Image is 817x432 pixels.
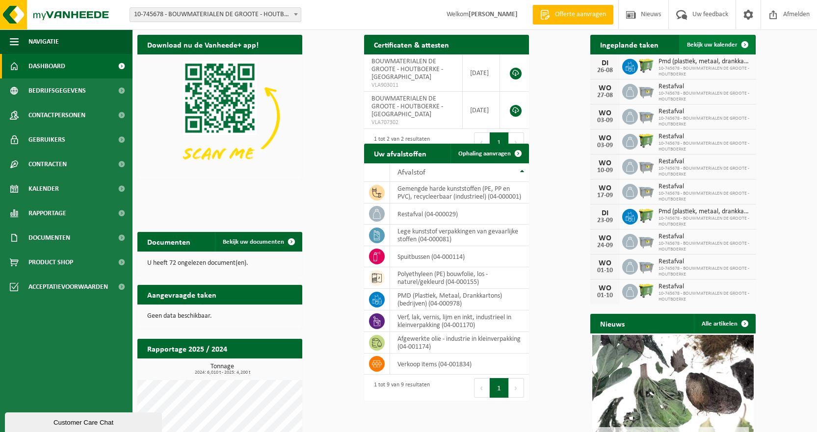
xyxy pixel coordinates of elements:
[659,133,750,141] span: Restafval
[474,378,490,398] button: Previous
[638,257,655,274] img: WB-2500-GAL-GY-01
[590,35,668,54] h2: Ingeplande taken
[364,35,459,54] h2: Certificaten & attesten
[638,82,655,99] img: WB-2500-GAL-GY-01
[390,332,529,354] td: afgewerkte olie - industrie in kleinverpakking (04-001174)
[371,81,455,89] span: VLA903011
[28,275,108,299] span: Acceptatievoorwaarden
[130,8,301,22] span: 10-745678 - BOUWMATERIALEN DE GROOTE - HOUTBOERKE - GENT
[595,209,615,217] div: DI
[595,92,615,99] div: 27-08
[490,132,509,152] button: 1
[5,410,164,432] iframe: chat widget
[659,266,750,278] span: 10-745678 - BOUWMATERIALEN DE GROOTE - HOUTBOERKE
[28,54,65,78] span: Dashboard
[659,233,750,241] span: Restafval
[229,358,301,378] a: Bekijk rapportage
[371,58,443,81] span: BOUWMATERIALEN DE GROOTE - HOUTBOERKE - [GEOGRAPHIC_DATA]
[390,289,529,310] td: PMD (Plastiek, Metaal, Drankkartons) (bedrijven) (04-000978)
[595,59,615,67] div: DI
[28,103,85,127] span: Contactpersonen
[28,201,66,226] span: Rapportage
[28,250,73,275] span: Product Shop
[659,291,750,303] span: 10-745678 - BOUWMATERIALEN DE GROOTE - HOUTBOERKE
[595,109,615,117] div: WO
[28,78,86,103] span: Bedrijfsgegevens
[638,57,655,74] img: WB-0660-HPE-GN-50
[638,132,655,149] img: WB-0660-HPE-GN-50
[137,339,237,358] h2: Rapportage 2025 / 2024
[659,283,750,291] span: Restafval
[553,10,608,20] span: Offerte aanvragen
[137,232,200,251] h2: Documenten
[659,83,750,91] span: Restafval
[463,54,500,92] td: [DATE]
[638,157,655,174] img: WB-2500-GAL-GY-01
[595,267,615,274] div: 01-10
[595,134,615,142] div: WO
[469,11,518,18] strong: [PERSON_NAME]
[659,116,750,127] span: 10-745678 - BOUWMATERIALEN DE GROOTE - HOUTBOERKE
[28,29,59,54] span: Navigatie
[679,35,755,54] a: Bekijk uw kalender
[390,225,529,246] td: lege kunststof verpakkingen van gevaarlijke stoffen (04-000081)
[687,42,738,48] span: Bekijk uw kalender
[694,314,755,333] a: Alle artikelen
[130,7,301,22] span: 10-745678 - BOUWMATERIALEN DE GROOTE - HOUTBOERKE - GENT
[509,378,524,398] button: Next
[397,169,425,177] span: Afvalstof
[364,144,436,163] h2: Uw afvalstoffen
[595,217,615,224] div: 23-09
[390,203,529,225] td: restafval (04-000029)
[223,239,284,245] span: Bekijk uw documenten
[28,127,65,152] span: Gebruikers
[638,232,655,249] img: WB-2500-GAL-GY-01
[595,242,615,249] div: 24-09
[595,292,615,299] div: 01-10
[659,58,750,66] span: Pmd (plastiek, metaal, drankkartons) (bedrijven)
[638,182,655,199] img: WB-2500-GAL-GY-01
[390,267,529,289] td: polyethyleen (PE) bouwfolie, los - naturel/gekleurd (04-000155)
[638,282,655,299] img: WB-0660-HPE-GN-50
[659,166,750,178] span: 10-745678 - BOUWMATERIALEN DE GROOTE - HOUTBOERKE
[390,310,529,332] td: verf, lak, vernis, lijm en inkt, industrieel in kleinverpakking (04-001170)
[595,234,615,242] div: WO
[638,207,655,224] img: WB-0660-HPE-GN-50
[390,354,529,375] td: verkoop items (04-001834)
[659,208,750,216] span: Pmd (plastiek, metaal, drankkartons) (bedrijven)
[595,284,615,292] div: WO
[659,183,750,191] span: Restafval
[371,95,443,118] span: BOUWMATERIALEN DE GROOTE - HOUTBOERKE - [GEOGRAPHIC_DATA]
[369,377,430,399] div: 1 tot 9 van 9 resultaten
[147,260,292,267] p: U heeft 72 ongelezen document(en).
[137,285,226,304] h2: Aangevraagde taken
[659,216,750,228] span: 10-745678 - BOUWMATERIALEN DE GROOTE - HOUTBOERKE
[595,259,615,267] div: WO
[390,246,529,267] td: spuitbussen (04-000114)
[450,144,528,163] a: Ophaling aanvragen
[369,131,430,153] div: 1 tot 2 van 2 resultaten
[490,378,509,398] button: 1
[659,108,750,116] span: Restafval
[595,192,615,199] div: 17-09
[137,54,302,178] img: Download de VHEPlus App
[28,177,59,201] span: Kalender
[595,184,615,192] div: WO
[390,182,529,203] td: gemengde harde kunststoffen (PE, PP en PVC), recycleerbaar (industrieel) (04-000001)
[595,142,615,149] div: 03-09
[28,226,70,250] span: Documenten
[590,314,634,333] h2: Nieuws
[659,66,750,77] span: 10-745678 - BOUWMATERIALEN DE GROOTE - HOUTBOERKE
[659,91,750,102] span: 10-745678 - BOUWMATERIALEN DE GROOTE - HOUTBOERKE
[28,152,67,177] span: Contracten
[458,151,511,157] span: Ophaling aanvragen
[595,117,615,124] div: 03-09
[371,119,455,127] span: VLA707302
[509,132,524,152] button: Next
[463,92,500,129] td: [DATE]
[137,35,268,54] h2: Download nu de Vanheede+ app!
[595,159,615,167] div: WO
[532,5,613,25] a: Offerte aanvragen
[659,141,750,152] span: 10-745678 - BOUWMATERIALEN DE GROOTE - HOUTBOERKE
